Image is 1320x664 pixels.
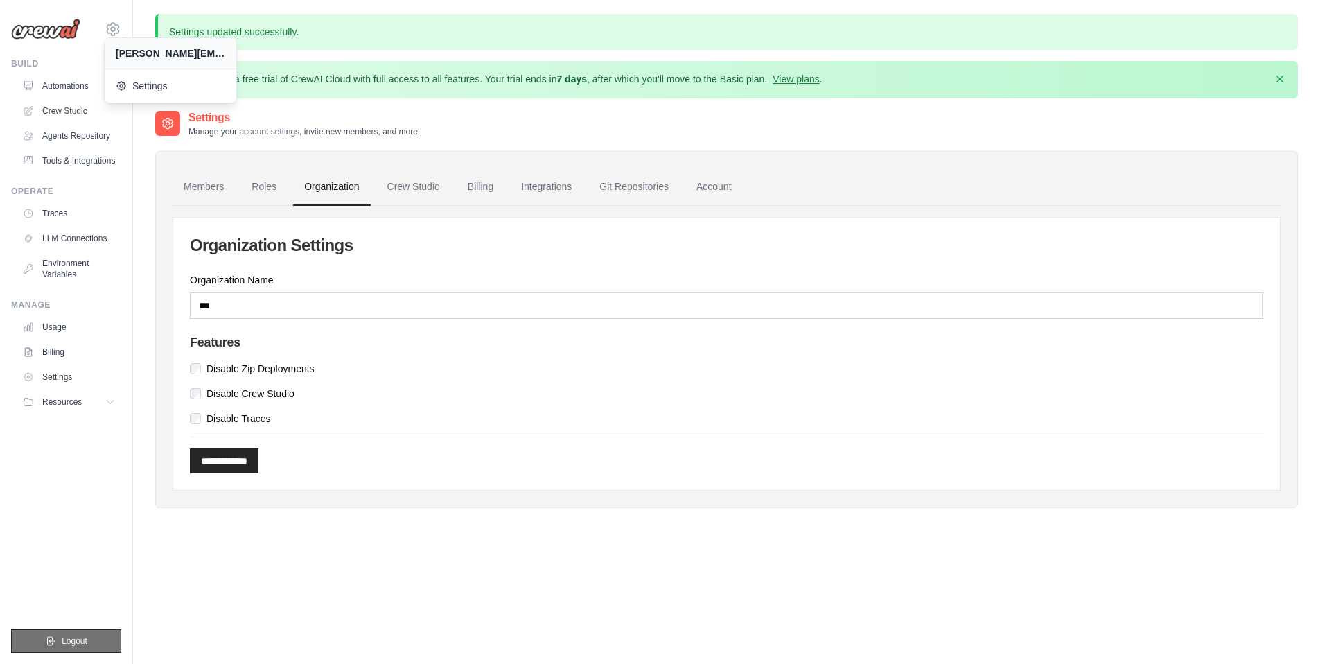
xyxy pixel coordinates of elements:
a: Settings [105,72,236,100]
a: Members [173,168,235,206]
span: Settings [116,79,225,93]
p: Settings updated successfully. [155,14,1298,50]
a: Agents Repository [17,125,121,147]
label: Disable Crew Studio [206,387,294,401]
p: Manage your account settings, invite new members, and more. [188,126,420,137]
a: Billing [457,168,504,206]
a: Environment Variables [17,252,121,286]
a: Roles [240,168,288,206]
a: View plans [773,73,819,85]
h2: Settings [188,110,420,126]
label: Disable Zip Deployments [206,362,315,376]
a: Crew Studio [376,168,451,206]
a: Tools & Integrations [17,150,121,172]
a: LLM Connections [17,227,121,250]
button: Logout [11,629,121,653]
div: Operate [11,186,121,197]
h4: Features [190,335,1263,351]
a: Automations [17,75,121,97]
div: [PERSON_NAME][EMAIL_ADDRESS][DOMAIN_NAME] [116,46,225,60]
span: Resources [42,396,82,408]
a: Traces [17,202,121,225]
span: Logout [62,636,87,647]
a: Integrations [510,168,583,206]
a: Git Repositories [588,168,680,206]
img: Logo [11,19,80,40]
h2: Organization Settings [190,234,1263,256]
a: Settings [17,366,121,388]
a: Account [685,168,743,206]
label: Disable Traces [206,412,271,426]
div: Manage [11,299,121,311]
label: Organization Name [190,273,1263,287]
a: Billing [17,341,121,363]
a: Organization [293,168,370,206]
a: Crew Studio [17,100,121,122]
strong: 7 days [556,73,587,85]
button: Resources [17,391,121,413]
div: Build [11,58,121,69]
a: Usage [17,316,121,338]
p: You're on a free trial of CrewAI Cloud with full access to all features. Your trial ends in , aft... [191,72,822,86]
